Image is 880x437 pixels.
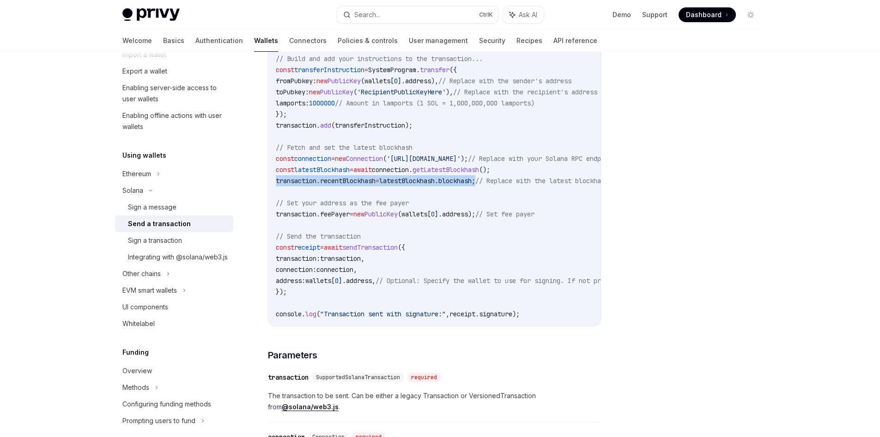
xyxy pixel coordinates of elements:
[409,166,413,174] span: .
[294,154,331,163] span: connection
[320,121,331,129] span: add
[353,210,364,218] span: new
[512,310,520,318] span: );
[398,77,405,85] span: ].
[276,199,409,207] span: // Set your address as the fee payer
[503,6,544,23] button: Ask AI
[339,277,346,285] span: ].
[122,82,228,105] div: Enabling server-side access to user wallets
[453,88,597,96] span: // Replace with the recipient's address
[316,77,328,85] span: new
[479,11,493,18] span: Ctrl K
[364,210,398,218] span: PublicKey
[122,382,149,393] div: Methods
[128,202,176,213] div: Sign a message
[387,154,461,163] span: '[URL][DOMAIN_NAME]'
[361,77,364,85] span: (
[320,254,361,263] span: transaction
[405,121,413,129] span: );
[461,154,468,163] span: );
[122,399,211,410] div: Configuring funding methods
[335,154,346,163] span: new
[431,77,438,85] span: ),
[346,154,383,163] span: Connection
[438,177,472,185] span: blockhash
[409,30,468,52] a: User management
[122,8,180,21] img: light logo
[276,277,305,285] span: address:
[305,277,331,285] span: wallets
[346,277,372,285] span: address
[642,10,668,19] a: Support
[320,243,324,252] span: =
[479,30,505,52] a: Security
[128,252,228,263] div: Integrating with @solana/web3.js
[413,166,479,174] span: getLatestBlockhash
[420,66,449,74] span: transfer
[122,365,152,376] div: Overview
[519,10,537,19] span: Ask AI
[276,55,483,63] span: // Build and add your instructions to the transaction...
[276,210,316,218] span: transaction
[475,210,534,218] span: // Set fee payer
[376,177,379,185] span: =
[379,177,435,185] span: latestBlockhash
[122,168,151,179] div: Ethereum
[115,199,233,215] a: Sign a message
[394,77,398,85] span: 0
[686,10,722,19] span: Dashboard
[354,9,380,20] div: Search...
[276,110,287,118] span: });
[331,277,335,285] span: [
[416,66,420,74] span: .
[302,310,305,318] span: .
[468,154,616,163] span: // Replace with your Solana RPC endpoint
[115,80,233,107] a: Enabling server-side access to user wallets
[294,66,364,74] span: transferInstruction
[353,88,357,96] span: (
[372,166,409,174] span: connection
[335,277,339,285] span: 0
[449,310,475,318] span: receipt
[115,63,233,80] a: Export a wallet
[195,30,243,52] a: Authentication
[479,310,512,318] span: signature
[331,121,335,129] span: (
[276,310,302,318] span: console
[431,210,435,218] span: 0
[398,210,401,218] span: (
[335,99,534,107] span: // Amount in lamports (1 SOL = 1,000,000,000 lamports)
[276,99,309,107] span: lamports:
[294,166,350,174] span: latestBlockhash
[276,177,316,185] span: transaction
[353,265,357,274] span: ,
[309,88,320,96] span: new
[435,177,438,185] span: .
[276,288,287,296] span: });
[289,30,327,52] a: Connectors
[254,30,278,52] a: Wallets
[361,254,364,263] span: ,
[128,235,182,246] div: Sign a transaction
[268,373,309,382] div: transaction
[335,121,405,129] span: transferInstruction
[268,349,317,362] span: Parameters
[122,110,228,132] div: Enabling offline actions with user wallets
[122,318,155,329] div: Whitelabel
[516,30,542,52] a: Recipes
[743,7,758,22] button: Toggle dark mode
[316,310,320,318] span: (
[446,88,453,96] span: ),
[122,347,149,358] h5: Funding
[553,30,597,52] a: API reference
[372,277,376,285] span: ,
[449,66,457,74] span: ({
[337,6,498,23] button: Search...CtrlK
[276,121,316,129] span: transaction
[122,150,166,161] h5: Using wallets
[398,243,405,252] span: ({
[350,210,353,218] span: =
[122,66,167,77] div: Export a wallet
[115,232,233,249] a: Sign a transaction
[320,177,376,185] span: recentBlockhash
